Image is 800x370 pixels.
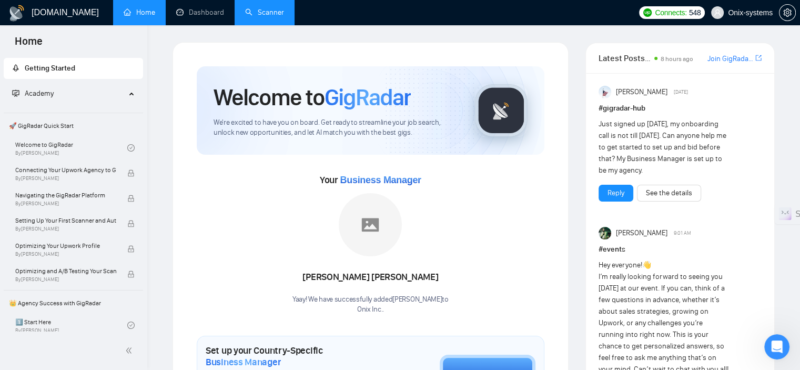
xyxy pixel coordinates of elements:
h1: # gigradar-hub [599,103,762,114]
img: logo [8,5,25,22]
h1: Welcome to [214,83,411,112]
span: By [PERSON_NAME] [15,276,116,283]
span: lock [127,245,135,253]
img: Vlad [599,227,611,239]
span: 🚀 GigRadar Quick Start [5,115,142,136]
span: lock [127,169,135,177]
a: 1️⃣ Start HereBy[PERSON_NAME] [15,314,127,337]
div: Yaay! We have successfully added [PERSON_NAME] to [292,295,449,315]
span: lock [127,220,135,227]
li: Getting Started [4,58,143,79]
span: GigRadar [325,83,411,112]
button: setting [779,4,796,21]
span: Optimizing and A/B Testing Your Scanner for Better Results [15,266,116,276]
span: Academy [25,89,54,98]
a: Join GigRadar Slack Community [707,53,753,65]
span: user [714,9,721,16]
a: export [755,53,762,63]
img: placeholder.png [339,193,402,256]
img: Anisuzzaman Khan [599,86,611,98]
span: Home [6,34,51,56]
span: double-left [125,345,136,356]
iframe: Intercom live chat [764,334,789,359]
span: Business Manager [206,356,281,368]
a: setting [779,8,796,17]
span: Connects: [655,7,686,18]
h1: Set up your Country-Specific [206,345,387,368]
h1: # events [599,244,762,255]
span: [PERSON_NAME] [615,227,667,239]
span: Your [320,174,421,186]
span: Setting Up Your First Scanner and Auto-Bidder [15,215,116,226]
span: 👋 [642,261,651,269]
span: By [PERSON_NAME] [15,251,116,257]
a: Welcome to GigRadarBy[PERSON_NAME] [15,136,127,159]
span: setting [779,8,795,17]
span: check-circle [127,144,135,152]
div: [PERSON_NAME] [PERSON_NAME] [292,268,449,286]
span: Latest Posts from the GigRadar Community [599,52,651,65]
span: fund-projection-screen [12,89,19,97]
span: Getting Started [25,64,75,73]
a: Reply [607,187,624,199]
span: Connecting Your Upwork Agency to GigRadar [15,165,116,175]
button: See the details [637,185,701,202]
span: Business Manager [340,175,421,185]
a: See the details [646,187,692,199]
img: gigradar-logo.png [475,84,528,137]
span: rocket [12,64,19,72]
span: lock [127,271,135,278]
div: Just signed up [DATE], my onboarding call is not till [DATE]. Can anyone help me to get started t... [599,118,729,176]
span: By [PERSON_NAME] [15,201,116,207]
span: check-circle [127,322,135,329]
span: 548 [689,7,701,18]
span: 👑 Agency Success with GigRadar [5,293,142,314]
span: We're excited to have you on board. Get ready to streamline your job search, unlock new opportuni... [214,118,458,138]
span: lock [127,195,135,202]
img: upwork-logo.png [643,8,652,17]
span: Academy [12,89,54,98]
button: Reply [599,185,633,202]
span: 9:01 AM [674,228,691,238]
span: [DATE] [674,87,688,97]
span: [PERSON_NAME] [615,86,667,98]
span: 8 hours ago [661,55,693,63]
a: searchScanner [245,8,284,17]
span: export [755,54,762,62]
span: By [PERSON_NAME] [15,226,116,232]
span: By [PERSON_NAME] [15,175,116,182]
a: homeHome [124,8,155,17]
span: Navigating the GigRadar Platform [15,190,116,201]
span: Optimizing Your Upwork Profile [15,241,116,251]
a: dashboardDashboard [176,8,224,17]
p: Onix Inc. . [292,305,449,315]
